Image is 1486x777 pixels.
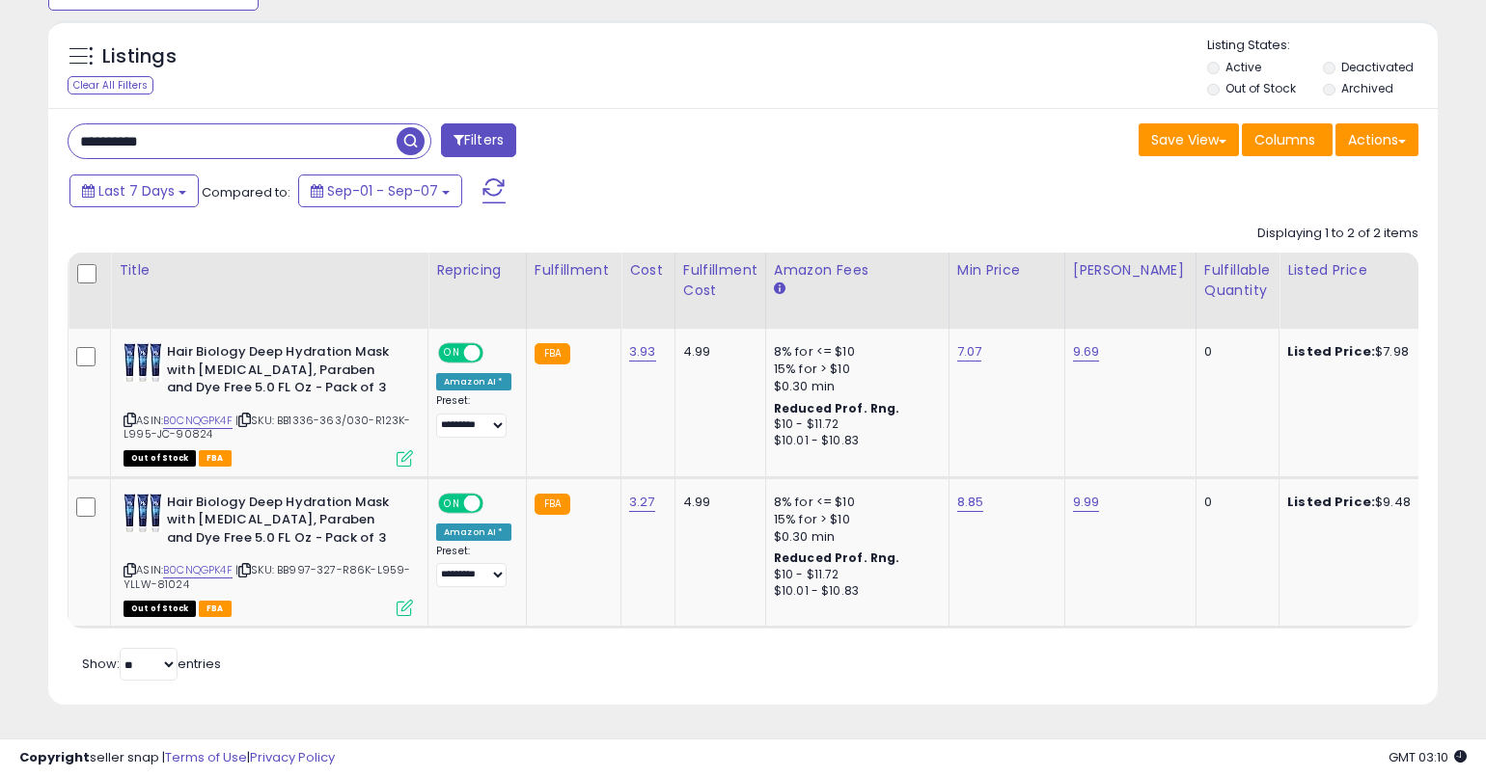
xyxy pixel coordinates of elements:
[1341,80,1393,96] label: Archived
[1287,493,1375,511] b: Listed Price:
[629,342,656,362] a: 3.93
[1204,260,1271,301] div: Fulfillable Quantity
[774,343,934,361] div: 8% for <= $10
[19,748,90,766] strong: Copyright
[250,748,335,766] a: Privacy Policy
[436,260,518,281] div: Repricing
[82,655,221,673] span: Show: entries
[124,494,162,532] img: 51ON2whMx3L._SL40_.jpg
[957,493,984,512] a: 8.85
[436,545,511,588] div: Preset:
[436,373,511,390] div: Amazon AI *
[535,494,570,515] small: FBA
[1254,130,1315,149] span: Columns
[629,493,655,512] a: 3.27
[1287,343,1447,361] div: $7.98
[774,378,934,395] div: $0.30 min
[481,495,511,511] span: OFF
[629,260,667,281] div: Cost
[1242,123,1333,156] button: Columns
[119,260,420,281] div: Title
[1225,59,1261,75] label: Active
[1389,748,1467,766] span: 2025-09-15 03:10 GMT
[1207,37,1438,55] p: Listing States:
[774,567,934,583] div: $10 - $11.72
[202,183,290,201] span: Compared to:
[774,433,934,449] div: $10.01 - $10.83
[440,345,464,362] span: ON
[1073,260,1188,281] div: [PERSON_NAME]
[327,181,438,201] span: Sep-01 - Sep-07
[1204,494,1264,511] div: 0
[535,260,613,281] div: Fulfillment
[298,174,462,207] button: Sep-01 - Sep-07
[163,562,233,578] a: B0CNQGPK4F
[163,413,233,429] a: B0CNQGPK4F
[774,281,785,298] small: Amazon Fees.
[481,345,511,362] span: OFF
[683,260,757,301] div: Fulfillment Cost
[124,494,413,615] div: ASIN:
[1287,260,1454,281] div: Listed Price
[774,400,900,416] b: Reduced Prof. Rng.
[957,342,982,362] a: 7.07
[1335,123,1418,156] button: Actions
[683,343,751,361] div: 4.99
[68,76,153,94] div: Clear All Filters
[167,494,401,552] b: Hair Biology Deep Hydration Mask with [MEDICAL_DATA], Paraben and Dye Free 5.0 FL Oz - Pack of 3
[124,562,411,591] span: | SKU: BB997-327-R86K-L959-YLLW-81024
[774,494,934,511] div: 8% for <= $10
[774,583,934,600] div: $10.01 - $10.83
[167,343,401,402] b: Hair Biology Deep Hydration Mask with [MEDICAL_DATA], Paraben and Dye Free 5.0 FL Oz - Pack of 3
[774,549,900,566] b: Reduced Prof. Rng.
[1073,493,1100,512] a: 9.99
[199,601,232,617] span: FBA
[124,343,413,465] div: ASIN:
[98,181,175,201] span: Last 7 Days
[1287,342,1375,361] b: Listed Price:
[957,260,1057,281] div: Min Price
[124,413,411,442] span: | SKU: BB1336-363/030-R123K-L995-JC-90824
[124,343,162,382] img: 51ON2whMx3L._SL40_.jpg
[1139,123,1239,156] button: Save View
[165,748,247,766] a: Terms of Use
[774,260,941,281] div: Amazon Fees
[441,123,516,157] button: Filters
[1225,80,1296,96] label: Out of Stock
[436,523,511,541] div: Amazon AI *
[1204,343,1264,361] div: 0
[69,174,199,207] button: Last 7 Days
[1287,494,1447,511] div: $9.48
[440,495,464,511] span: ON
[774,361,934,378] div: 15% for > $10
[1257,225,1418,243] div: Displaying 1 to 2 of 2 items
[774,416,934,433] div: $10 - $11.72
[1341,59,1414,75] label: Deactivated
[124,450,196,467] span: All listings that are currently out of stock and unavailable for purchase on Amazon
[774,528,934,546] div: $0.30 min
[774,511,934,528] div: 15% for > $10
[19,749,335,767] div: seller snap | |
[436,394,511,438] div: Preset:
[124,601,196,617] span: All listings that are currently out of stock and unavailable for purchase on Amazon
[683,494,751,511] div: 4.99
[1073,342,1100,362] a: 9.69
[199,450,232,467] span: FBA
[102,43,177,70] h5: Listings
[535,343,570,364] small: FBA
